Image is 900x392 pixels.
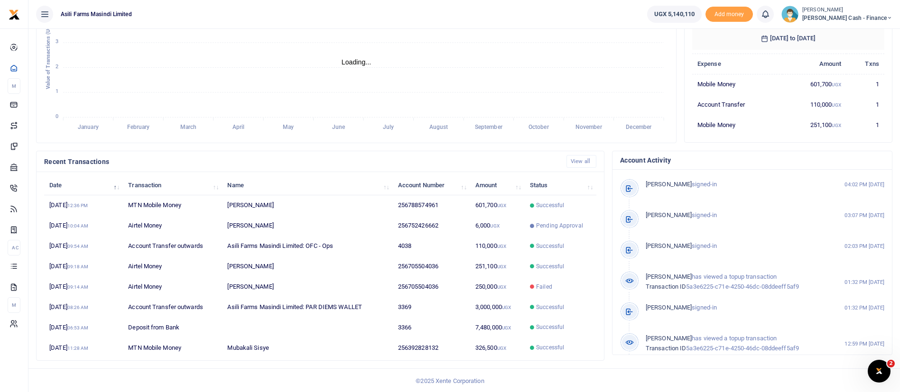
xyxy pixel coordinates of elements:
small: 11:28 AM [67,346,89,351]
td: Asili Farms Masindi Limited: PAR DIEMS WALLET [222,297,392,318]
span: Successful [536,323,564,331]
span: [PERSON_NAME] [646,304,692,311]
text: Value of Transactions (UGX ) [45,19,51,90]
td: Account Transfer outwards [123,297,222,318]
td: Mobile Money [692,74,782,94]
small: 08:26 AM [67,305,89,310]
img: profile-user [781,6,798,23]
span: [PERSON_NAME] [646,181,692,188]
td: Deposit from Bank [123,317,222,337]
td: 110,000 [782,94,846,115]
small: UGX [502,325,511,330]
td: Asili Farms Masindi Limited: OFC - Ops [222,236,392,256]
td: [PERSON_NAME] [222,277,392,297]
span: [PERSON_NAME] [646,273,692,280]
span: Asili Farms Masindi Limited [57,10,136,18]
td: 1 [846,74,884,94]
span: Transaction ID [646,283,686,290]
td: Mubakali Sisye [222,337,392,357]
small: UGX [832,123,841,128]
li: Toup your wallet [705,7,753,22]
td: Account Transfer [692,94,782,115]
iframe: Intercom live chat [868,360,891,383]
small: [PERSON_NAME] [802,6,892,14]
small: 09:14 AM [67,284,89,290]
small: UGX [497,244,506,249]
span: [PERSON_NAME] [646,242,692,249]
span: Successful [536,262,564,271]
span: Successful [536,201,564,210]
tspan: 3 [56,39,58,45]
span: [PERSON_NAME] [646,211,692,219]
td: 3369 [393,297,470,318]
li: M [8,297,20,313]
li: Ac [8,240,20,255]
td: 251,100 [470,256,525,277]
small: UGX [832,102,841,108]
span: 2 [887,360,895,367]
td: 4038 [393,236,470,256]
th: Txns [846,54,884,74]
small: UGX [497,264,506,269]
span: Successful [536,303,564,311]
small: 04:02 PM [DATE] [844,181,884,189]
small: 10:04 AM [67,223,89,228]
a: profile-user [PERSON_NAME] [PERSON_NAME] Cash - Finance [781,6,892,23]
tspan: April [232,124,244,131]
td: MTN Mobile Money [123,337,222,357]
span: UGX 5,140,110 [654,9,695,19]
h4: Account Activity [620,155,884,165]
th: Amount: activate to sort column ascending [470,175,525,195]
tspan: August [429,124,448,131]
p: has viewed a topup transaction 5a3e6225-c71e-4250-46dc-08ddeeff5af9 [646,334,825,354]
td: 256788574961 [393,195,470,216]
tspan: June [332,124,345,131]
tspan: July [383,124,394,131]
p: signed-in [646,241,825,251]
small: UGX [490,223,499,228]
tspan: December [626,124,652,131]
td: 256392828132 [393,337,470,357]
span: [PERSON_NAME] Cash - Finance [802,14,892,22]
td: [DATE] [44,337,123,357]
td: Mobile Money [692,115,782,135]
tspan: January [78,124,99,131]
p: signed-in [646,180,825,190]
th: Expense [692,54,782,74]
small: UGX [497,203,506,208]
small: 06:53 AM [67,325,89,330]
span: Add money [705,7,753,22]
td: [DATE] [44,216,123,236]
td: [DATE] [44,277,123,297]
th: Date: activate to sort column descending [44,175,123,195]
td: 601,700 [470,195,525,216]
small: UGX [832,82,841,87]
p: has viewed a topup transaction 5a3e6225-c71e-4250-46dc-08ddeeff5af9 [646,272,825,292]
td: [PERSON_NAME] [222,256,392,277]
td: [DATE] [44,297,123,318]
tspan: February [127,124,150,131]
td: 7,480,000 [470,317,525,337]
small: 01:32 PM [DATE] [844,278,884,286]
small: 09:54 AM [67,244,89,249]
tspan: September [475,124,503,131]
img: logo-small [9,9,20,20]
text: Loading... [342,58,371,66]
span: Failed [536,283,552,291]
tspan: 0 [56,113,58,119]
td: Airtel Money [123,277,222,297]
tspan: March [180,124,197,131]
span: Successful [536,343,564,352]
small: 03:07 PM [DATE] [844,211,884,219]
tspan: November [575,124,603,131]
td: 256705504036 [393,277,470,297]
li: M [8,78,20,94]
td: [DATE] [44,256,123,277]
small: UGX [497,284,506,290]
p: signed-in [646,303,825,313]
td: 6,000 [470,216,525,236]
span: Pending Approval [536,221,583,230]
td: 256705504036 [393,256,470,277]
th: Amount [782,54,846,74]
p: signed-in [646,210,825,220]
